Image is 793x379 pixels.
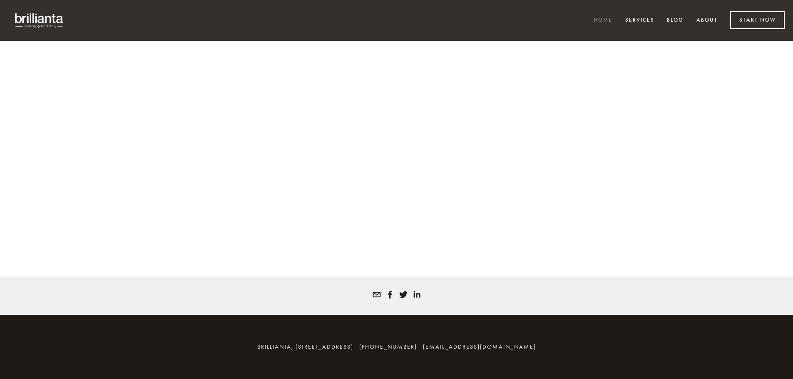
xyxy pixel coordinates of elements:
a: Blog [661,14,689,27]
a: Tatyana White [413,290,421,299]
a: Services [620,14,660,27]
a: About [691,14,723,27]
a: tatyana@brillianta.com [373,290,381,299]
span: [PHONE_NUMBER] [359,343,417,350]
a: Start Now [730,11,785,29]
a: Tatyana White [399,290,408,299]
img: brillianta - research, strategy, marketing [8,8,71,32]
a: Home [589,14,618,27]
a: Tatyana Bolotnikov White [386,290,394,299]
a: [EMAIL_ADDRESS][DOMAIN_NAME] [423,343,536,350]
span: brillianta, [STREET_ADDRESS] [257,343,353,350]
